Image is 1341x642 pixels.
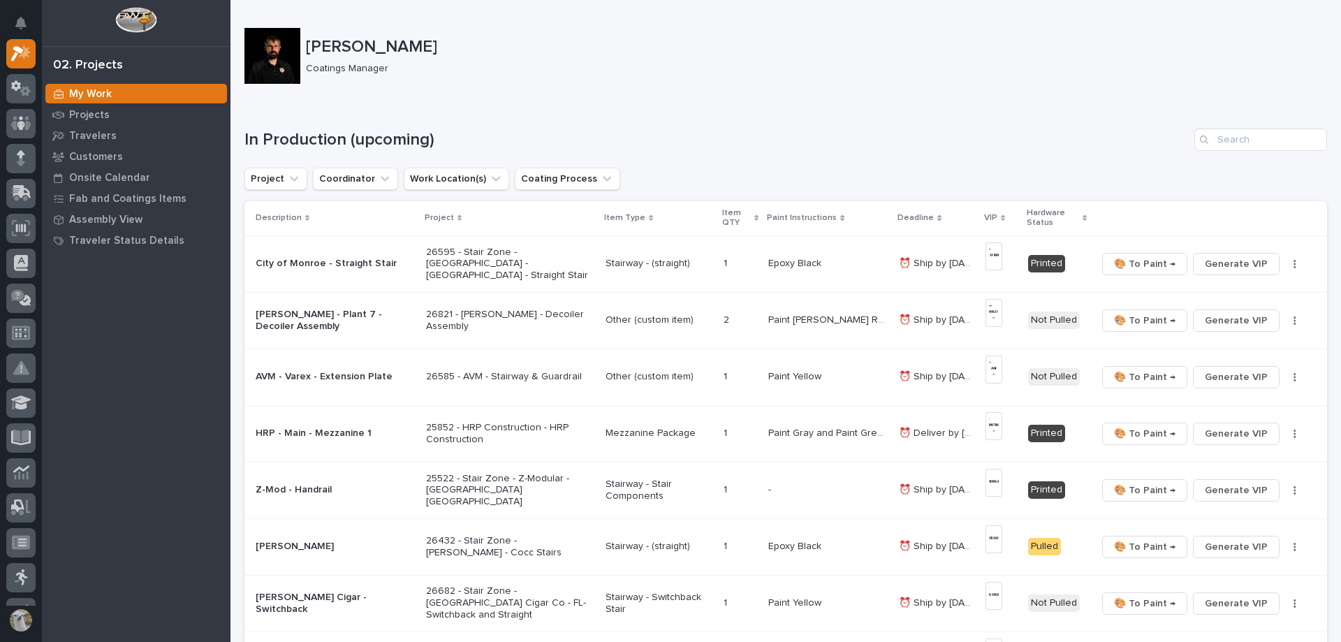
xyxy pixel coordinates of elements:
p: HRP - Main - Mezzanine 1 [256,428,415,439]
a: Projects [42,104,230,125]
p: 1 [724,425,730,439]
span: Generate VIP [1205,425,1268,442]
p: Z-Mod - Handrail [256,484,415,496]
p: 1 [724,481,730,496]
p: Paint Yellow [768,594,824,609]
span: 🎨 To Paint → [1114,539,1175,555]
button: users-avatar [6,606,36,635]
p: - [768,481,774,496]
p: Epoxy Black [768,538,824,553]
p: [PERSON_NAME] [256,541,415,553]
a: Onsite Calendar [42,167,230,188]
p: Traveler Status Details [69,235,184,247]
div: 02. Projects [53,58,123,73]
p: Paint Gray and Paint Green* (custom) [768,425,891,439]
a: Assembly View [42,209,230,230]
div: Notifications [17,17,36,39]
div: Printed [1028,255,1065,272]
button: 🎨 To Paint → [1102,253,1187,275]
span: 🎨 To Paint → [1114,369,1175,386]
p: Stairway - Switchback Stair [606,592,713,615]
tr: [PERSON_NAME]26432 - Stair Zone - [PERSON_NAME] - Cocc StairsStairway - (straight)11 Epoxy BlackE... [244,518,1327,575]
button: 🎨 To Paint → [1102,366,1187,388]
a: Customers [42,146,230,167]
button: 🎨 To Paint → [1102,592,1187,615]
p: [PERSON_NAME] Cigar - Switchback [256,592,415,615]
p: AVM - Varex - Extension Plate [256,371,415,383]
p: 2 [724,312,732,326]
a: Travelers [42,125,230,146]
p: Item Type [604,210,645,226]
button: 🎨 To Paint → [1102,309,1187,332]
div: Not Pulled [1028,312,1080,329]
span: Generate VIP [1205,369,1268,386]
tr: [PERSON_NAME] - Plant 7 - Decoiler Assembly26821 - [PERSON_NAME] - Decoiler AssemblyOther (custom... [244,292,1327,349]
span: 🎨 To Paint → [1114,312,1175,329]
p: Other (custom item) [606,314,713,326]
button: 🎨 To Paint → [1102,536,1187,558]
p: Project [425,210,454,226]
div: Printed [1028,425,1065,442]
p: City of Monroe - Straight Stair [256,258,415,270]
p: Epoxy Black [768,255,824,270]
p: 1 [724,594,730,609]
p: Paint Instructions [767,210,837,226]
p: Travelers [69,130,117,143]
span: Generate VIP [1205,539,1268,555]
tr: [PERSON_NAME] Cigar - Switchback26682 - Stair Zone - [GEOGRAPHIC_DATA] Cigar Co - FL- Switchback ... [244,575,1327,632]
p: 1 [724,368,730,383]
p: Item QTY [722,205,751,231]
button: Notifications [6,8,36,38]
p: 25522 - Stair Zone - Z-Modular - [GEOGRAPHIC_DATA] [GEOGRAPHIC_DATA] [426,473,594,508]
span: 🎨 To Paint → [1114,595,1175,612]
button: Work Location(s) [404,168,509,190]
div: Not Pulled [1028,368,1080,386]
tr: City of Monroe - Straight Stair26595 - Stair Zone - [GEOGRAPHIC_DATA] - [GEOGRAPHIC_DATA] - Strai... [244,235,1327,292]
p: [PERSON_NAME] - Plant 7 - Decoiler Assembly [256,309,415,333]
a: Fab and Coatings Items [42,188,230,209]
a: My Work [42,83,230,104]
button: 🎨 To Paint → [1102,479,1187,502]
input: Search [1194,129,1327,151]
p: ⏰ Ship by 9/12/25 [899,312,976,326]
p: 26432 - Stair Zone - [PERSON_NAME] - Cocc Stairs [426,535,594,559]
p: 26682 - Stair Zone - [GEOGRAPHIC_DATA] Cigar Co - FL- Switchback and Straight [426,585,594,620]
span: Generate VIP [1205,482,1268,499]
p: Customers [69,151,123,163]
button: Generate VIP [1193,423,1280,445]
span: 🎨 To Paint → [1114,425,1175,442]
p: Description [256,210,302,226]
tr: Z-Mod - Handrail25522 - Stair Zone - Z-Modular - [GEOGRAPHIC_DATA] [GEOGRAPHIC_DATA]Stairway - St... [244,462,1327,518]
button: Project [244,168,307,190]
p: Deadline [897,210,934,226]
p: 1 [724,255,730,270]
div: Printed [1028,481,1065,499]
button: Generate VIP [1193,536,1280,558]
p: ⏰ Ship by 9/15/25 [899,481,976,496]
a: Traveler Status Details [42,230,230,251]
span: 🎨 To Paint → [1114,256,1175,272]
div: Not Pulled [1028,594,1080,612]
button: 🎨 To Paint → [1102,423,1187,445]
img: Workspace Logo [115,7,156,33]
h1: In Production (upcoming) [244,130,1189,150]
button: Coordinator [313,168,398,190]
span: Generate VIP [1205,312,1268,329]
p: Coatings Manager [306,63,1316,75]
tr: HRP - Main - Mezzanine 125852 - HRP Construction - HRP ConstructionMezzanine Package11 Paint Gray... [244,405,1327,462]
p: My Work [69,88,112,101]
p: 26595 - Stair Zone - [GEOGRAPHIC_DATA] - [GEOGRAPHIC_DATA] - Straight Stair [426,247,594,282]
p: Stairway - (straight) [606,541,713,553]
p: Onsite Calendar [69,172,150,184]
p: ⏰ Ship by 9/15/25 [899,594,976,609]
button: Coating Process [515,168,620,190]
p: Stairway - (straight) [606,258,713,270]
button: Generate VIP [1193,366,1280,388]
p: ⏰ Deliver by 9/15/25 [899,425,976,439]
p: Stairway - Stair Components [606,479,713,502]
p: [PERSON_NAME] [306,37,1321,57]
p: Hardware Status [1027,205,1079,231]
span: Generate VIP [1205,256,1268,272]
span: Generate VIP [1205,595,1268,612]
p: Fab and Coatings Items [69,193,186,205]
